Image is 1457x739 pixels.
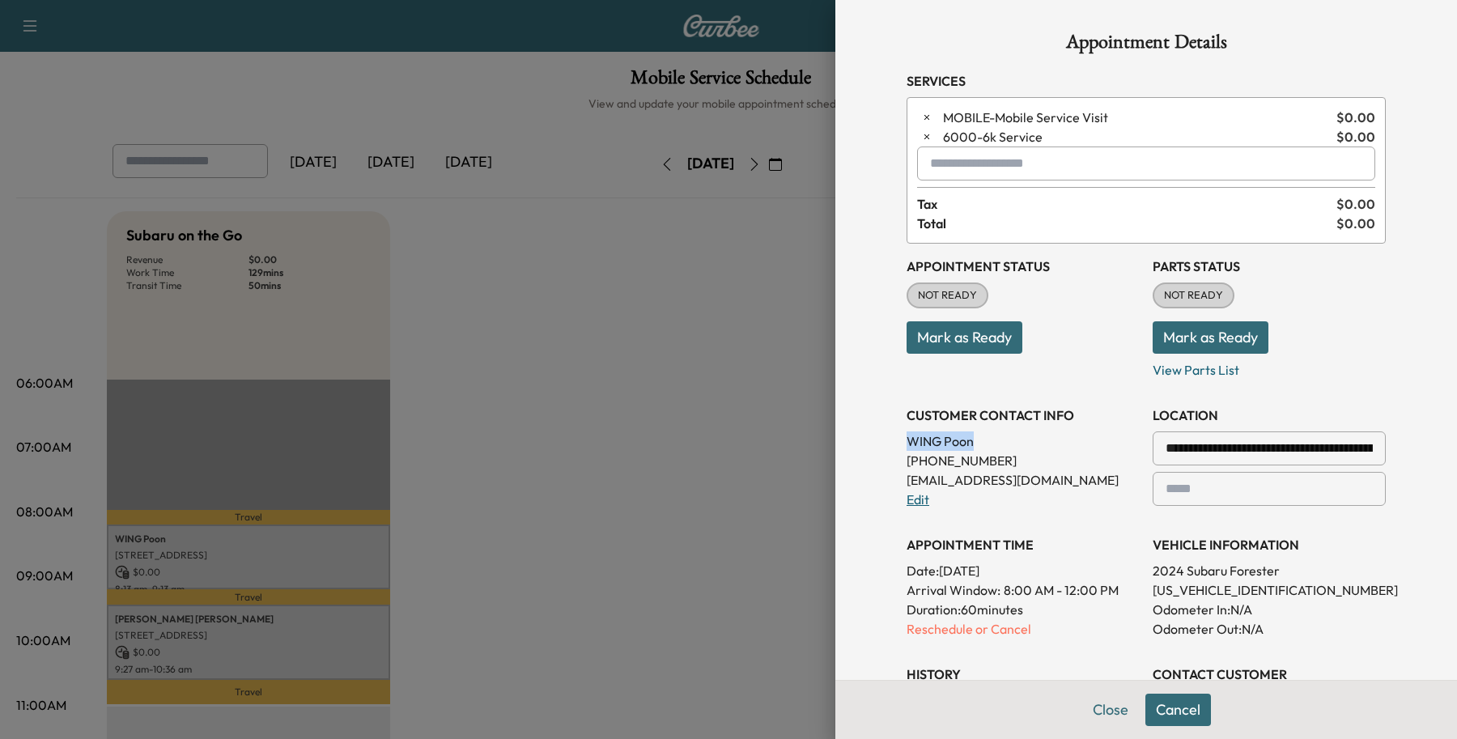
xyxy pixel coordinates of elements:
span: Tax [917,194,1336,214]
button: Close [1082,694,1139,726]
p: WING Poon [907,431,1140,451]
span: $ 0.00 [1336,127,1375,147]
p: Arrival Window: [907,580,1140,600]
p: [US_VEHICLE_IDENTIFICATION_NUMBER] [1153,580,1386,600]
p: View Parts List [1153,354,1386,380]
p: Duration: 60 minutes [907,600,1140,619]
h3: Appointment Status [907,257,1140,276]
p: Date: [DATE] [907,561,1140,580]
p: 2024 Subaru Forester [1153,561,1386,580]
span: NOT READY [1154,287,1233,304]
h3: CONTACT CUSTOMER [1153,665,1386,684]
h1: Appointment Details [907,32,1386,58]
h3: LOCATION [1153,406,1386,425]
span: Total [917,214,1336,233]
h3: History [907,665,1140,684]
span: $ 0.00 [1336,194,1375,214]
p: [PHONE_NUMBER] [907,451,1140,470]
span: 6k Service [943,127,1330,147]
span: Mobile Service Visit [943,108,1330,127]
button: Mark as Ready [1153,321,1268,354]
button: Mark as Ready [907,321,1022,354]
p: Reschedule or Cancel [907,619,1140,639]
h3: CUSTOMER CONTACT INFO [907,406,1140,425]
h3: VEHICLE INFORMATION [1153,535,1386,554]
span: NOT READY [908,287,987,304]
a: Edit [907,491,929,508]
h3: Services [907,71,1386,91]
span: $ 0.00 [1336,108,1375,127]
p: [EMAIL_ADDRESS][DOMAIN_NAME] [907,470,1140,490]
span: $ 0.00 [1336,214,1375,233]
button: Cancel [1145,694,1211,726]
h3: Parts Status [1153,257,1386,276]
p: Odometer In: N/A [1153,600,1386,619]
span: 8:00 AM - 12:00 PM [1004,580,1119,600]
p: Odometer Out: N/A [1153,619,1386,639]
h3: APPOINTMENT TIME [907,535,1140,554]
